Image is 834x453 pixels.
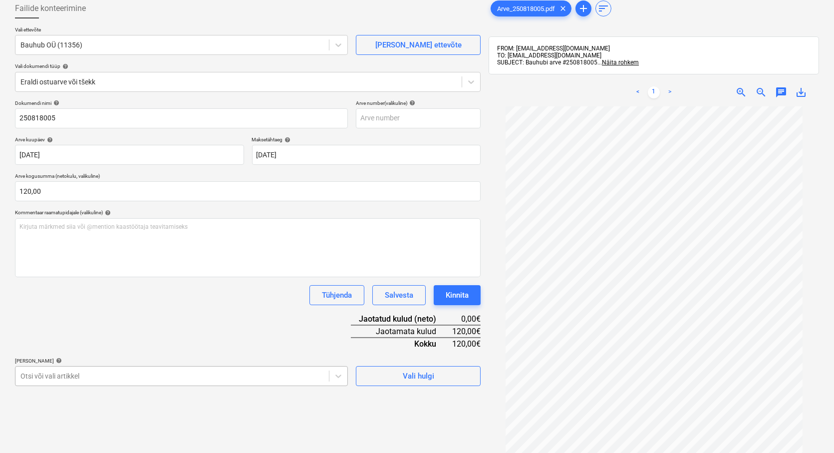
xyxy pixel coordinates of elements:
[375,38,462,51] div: [PERSON_NAME] ettevõte
[15,173,481,181] p: Arve kogusumma (netokulu, valikuline)
[15,108,348,128] input: Dokumendi nimi
[356,108,481,128] input: Arve number
[103,210,111,216] span: help
[784,405,834,453] iframe: Chat Widget
[452,325,481,338] div: 120,00€
[452,313,481,325] div: 0,00€
[356,100,481,106] div: Arve number (valikuline)
[15,358,348,364] div: [PERSON_NAME]
[407,100,415,106] span: help
[497,59,597,66] span: SUBJECT: Bauhubi arve #250818005
[351,313,452,325] div: Jaotatud kulud (neto)
[60,63,68,69] span: help
[491,5,561,12] span: Arve_250818005.pdf
[351,338,452,350] div: Kokku
[452,338,481,350] div: 120,00€
[648,86,660,98] a: Page 1 is your current page
[54,358,62,364] span: help
[283,137,291,143] span: help
[15,100,348,106] div: Dokumendi nimi
[309,285,364,305] button: Tühjenda
[755,86,767,98] span: zoom_out
[775,86,787,98] span: chat
[252,136,481,143] div: Maksetähtaeg
[15,145,244,165] input: Arve kuupäeva pole määratud.
[15,181,481,201] input: Arve kogusumma (netokulu, valikuline)
[15,209,481,216] div: Kommentaar raamatupidajale (valikuline)
[45,137,53,143] span: help
[356,366,481,386] button: Vali hulgi
[597,59,639,66] span: ...
[491,0,571,16] div: Arve_250818005.pdf
[252,145,481,165] input: Tähtaega pole määratud
[664,86,676,98] a: Next page
[15,63,481,69] div: Vali dokumendi tüüp
[385,289,413,302] div: Salvesta
[15,2,86,14] span: Failide konteerimine
[602,59,639,66] span: Näita rohkem
[15,136,244,143] div: Arve kuupäev
[356,35,481,55] button: [PERSON_NAME] ettevõte
[434,285,481,305] button: Kinnita
[403,370,434,383] div: Vali hulgi
[322,289,352,302] div: Tühjenda
[735,86,747,98] span: zoom_in
[795,86,807,98] span: save_alt
[497,52,601,59] span: TO: [EMAIL_ADDRESS][DOMAIN_NAME]
[372,285,426,305] button: Salvesta
[15,26,348,35] p: Vali ettevõte
[497,45,610,52] span: FROM: [EMAIL_ADDRESS][DOMAIN_NAME]
[446,289,469,302] div: Kinnita
[632,86,644,98] a: Previous page
[351,325,452,338] div: Jaotamata kulud
[51,100,59,106] span: help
